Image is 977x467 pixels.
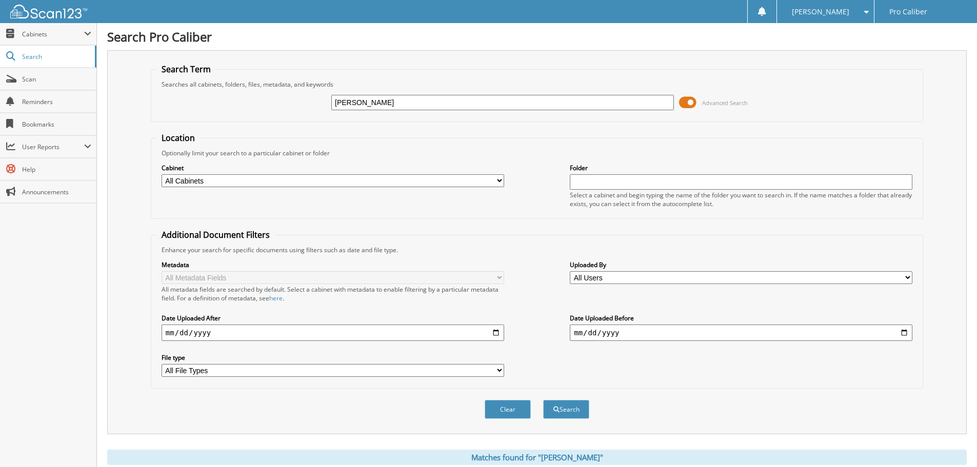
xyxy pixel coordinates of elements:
[570,260,912,269] label: Uploaded By
[22,75,91,84] span: Scan
[543,400,589,419] button: Search
[156,132,200,144] legend: Location
[570,324,912,341] input: end
[162,324,504,341] input: start
[889,9,927,15] span: Pro Caliber
[570,314,912,322] label: Date Uploaded Before
[702,99,748,107] span: Advanced Search
[22,120,91,129] span: Bookmarks
[22,188,91,196] span: Announcements
[22,143,84,151] span: User Reports
[162,260,504,269] label: Metadata
[269,294,283,302] a: here
[156,246,918,254] div: Enhance your search for specific documents using filters such as date and file type.
[107,450,967,465] div: Matches found for "[PERSON_NAME]"
[162,353,504,362] label: File type
[156,64,216,75] legend: Search Term
[10,5,87,18] img: scan123-logo-white.svg
[570,191,912,208] div: Select a cabinet and begin typing the name of the folder you want to search in. If the name match...
[156,80,918,89] div: Searches all cabinets, folders, files, metadata, and keywords
[22,52,90,61] span: Search
[162,285,504,302] div: All metadata fields are searched by default. Select a cabinet with metadata to enable filtering b...
[22,97,91,106] span: Reminders
[485,400,531,419] button: Clear
[156,229,275,240] legend: Additional Document Filters
[162,164,504,172] label: Cabinet
[162,314,504,322] label: Date Uploaded After
[22,165,91,174] span: Help
[107,28,967,45] h1: Search Pro Caliber
[22,30,84,38] span: Cabinets
[792,9,849,15] span: [PERSON_NAME]
[570,164,912,172] label: Folder
[156,149,918,157] div: Optionally limit your search to a particular cabinet or folder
